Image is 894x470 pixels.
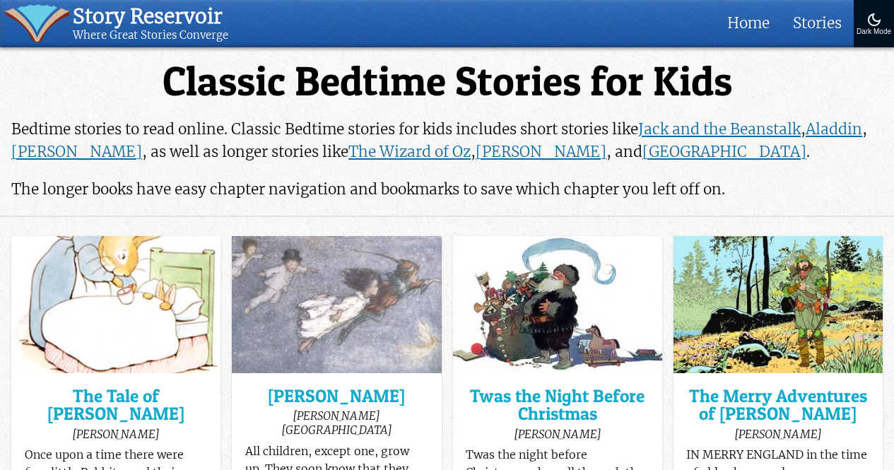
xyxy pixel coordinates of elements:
[806,119,862,139] a: Aladdin
[686,387,869,423] a: The Merry Adventures of [PERSON_NAME]
[245,409,428,437] div: [PERSON_NAME][GEOGRAPHIC_DATA]
[11,236,220,374] img: The Tale of Peter Rabbit
[11,60,883,103] h1: Classic Bedtime Stories for Kids
[4,4,70,42] img: icon of book with waver spilling out.
[466,427,649,441] div: [PERSON_NAME]
[686,427,869,441] div: [PERSON_NAME]
[11,178,883,201] p: The longer books have easy chapter navigation and bookmarks to save which chapter you left off on.
[245,387,428,405] a: [PERSON_NAME]
[453,236,662,374] img: Twas the Night Before Christmas
[857,28,891,36] div: Dark Mode
[73,4,228,29] div: Story Reservoir
[642,142,806,161] a: [GEOGRAPHIC_DATA]
[674,236,883,374] img: The Merry Adventures of Robin Hood
[866,11,883,28] img: Turn On Dark Mode
[73,29,228,42] div: Where Great Stories Converge
[638,119,801,139] a: Jack and the Beanstalk
[11,142,142,161] a: [PERSON_NAME]
[476,142,606,161] a: [PERSON_NAME]
[25,427,208,441] div: [PERSON_NAME]
[348,142,471,161] a: The Wizard of Oz
[11,118,883,163] p: Bedtime stories to read online. Classic Bedtime stories for kids includes short stories like , , ...
[466,387,649,423] a: Twas the Night Before Christmas
[232,236,441,374] img: Peter Pan
[25,387,208,423] a: The Tale of [PERSON_NAME]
